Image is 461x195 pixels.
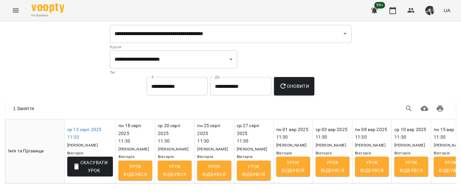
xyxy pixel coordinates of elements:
span: Урок відбувся [163,163,186,178]
span: [PERSON_NAME] Вікторія [237,147,267,159]
p: Тег [110,69,237,76]
th: ср 27 серп 2025 11:30 [234,119,273,183]
span: Урок відбувся [124,163,147,178]
button: Оновити [274,77,314,95]
button: Урок відбувся [355,157,389,176]
span: [PERSON_NAME] Вікторія [394,143,425,155]
span: Скасувати Урок [73,159,108,174]
th: ср 20 серп 2025 11:30 [155,119,195,183]
span: Урок відбувся [321,159,344,174]
a: ср 13 серп 202511:30 [67,127,101,140]
button: Урок відбувся [197,161,231,180]
span: [PERSON_NAME] Вікторія [316,143,346,155]
span: Урок відбувся [360,159,384,174]
span: [PERSON_NAME] Вікторія [276,143,307,155]
img: Voopty Logo [31,3,64,13]
span: Урок відбувся [400,159,423,174]
th: пн 01 вер 2025 11:30 [273,119,313,183]
th: пн 08 вер 2025 11:30 [352,119,391,183]
button: Друк [432,101,448,116]
span: [PERSON_NAME] Вікторія [158,147,188,159]
span: [PERSON_NAME] Вікторія [355,143,386,155]
button: Урок відбувся [237,161,271,180]
span: For Business [31,13,64,18]
img: 0dd478c4912f2f2e7b05d6c829fd2aac.png [425,6,434,15]
button: UA [441,4,453,16]
span: Урок відбувся [202,163,226,178]
span: 99+ [374,2,385,9]
span: UA [444,7,451,14]
span: [PERSON_NAME] Вікторія [118,147,149,159]
span: Оновити [279,82,309,90]
th: пн 25 серп 2025 11:30 [195,119,234,183]
button: Урок відбувся [158,161,192,180]
button: Скасувати Урок [67,157,113,176]
button: Завантажити CSV [417,101,432,116]
button: Search [401,101,417,116]
div: 1 Заняття [13,105,218,112]
th: ср 10 вер 2025 11:30 [392,119,431,183]
button: Урок відбувся [316,157,349,176]
div: Table Toolbar [5,98,456,119]
span: Урок відбувся [282,159,305,174]
span: Урок відбувся [242,163,265,178]
button: Урок відбувся [118,161,152,180]
p: Курси [110,44,351,50]
button: Урок відбувся [276,157,310,176]
th: ср 03 вер 2025 11:30 [313,119,352,183]
button: Menu [8,3,24,18]
div: Ім'я та Прізвище [8,147,62,155]
span: [PERSON_NAME] Вікторія [197,147,228,159]
span: [PERSON_NAME] Вікторія [67,143,98,155]
button: Урок відбувся [394,157,428,176]
th: пн 18 серп 2025 11:30 [116,119,155,183]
